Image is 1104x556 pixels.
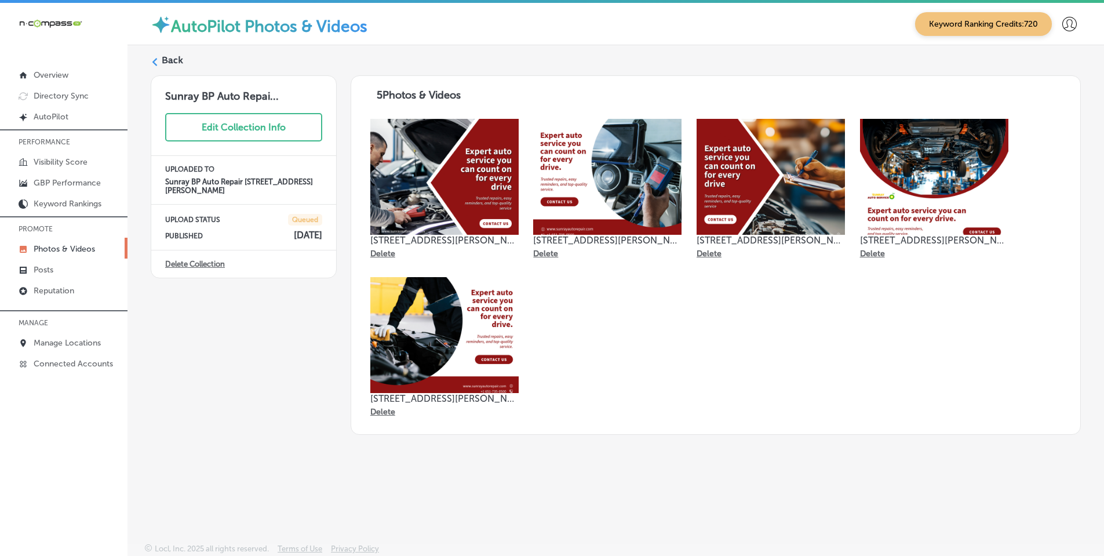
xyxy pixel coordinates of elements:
[34,91,89,101] p: Directory Sync
[34,244,95,254] p: Photos & Videos
[697,119,845,235] img: Collection thumbnail
[533,235,682,246] p: [STREET_ADDRESS][PERSON_NAME]
[294,230,322,241] h4: [DATE]
[533,119,682,235] img: Collection thumbnail
[19,18,82,29] img: 660ab0bf-5cc7-4cb8-ba1c-48b5ae0f18e60NCTV_CLogo_TV_Black_-500x88.png
[34,359,113,369] p: Connected Accounts
[162,54,183,67] label: Back
[165,232,203,240] p: PUBLISHED
[860,235,1008,246] p: [STREET_ADDRESS][PERSON_NAME]
[165,113,322,141] button: Edit Collection Info
[697,235,845,246] p: [STREET_ADDRESS][PERSON_NAME]
[34,286,74,296] p: Reputation
[370,277,519,393] img: Collection thumbnail
[34,199,101,209] p: Keyword Rankings
[165,177,322,195] h4: Sunray BP Auto Repair [STREET_ADDRESS][PERSON_NAME]
[533,249,558,259] p: Delete
[915,12,1052,36] span: Keyword Ranking Credits: 720
[34,157,88,167] p: Visibility Score
[155,544,269,553] p: Locl, Inc. 2025 all rights reserved.
[34,338,101,348] p: Manage Locations
[697,249,722,259] p: Delete
[34,112,68,122] p: AutoPilot
[370,119,519,235] img: Collection thumbnail
[34,265,53,275] p: Posts
[370,249,395,259] p: Delete
[165,165,322,173] p: UPLOADED TO
[370,235,519,246] p: [STREET_ADDRESS][PERSON_NAME]
[288,214,322,226] span: Queued
[370,393,519,404] p: [STREET_ADDRESS][PERSON_NAME]
[34,70,68,80] p: Overview
[860,249,885,259] p: Delete
[34,178,101,188] p: GBP Performance
[171,17,367,36] label: AutoPilot Photos & Videos
[165,260,225,268] a: Delete Collection
[165,216,220,224] p: UPLOAD STATUS
[151,14,171,35] img: autopilot-icon
[151,76,336,103] h3: Sunray BP Auto Repai...
[370,407,395,417] p: Delete
[377,89,461,101] span: 5 Photos & Videos
[860,119,1008,235] img: Collection thumbnail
